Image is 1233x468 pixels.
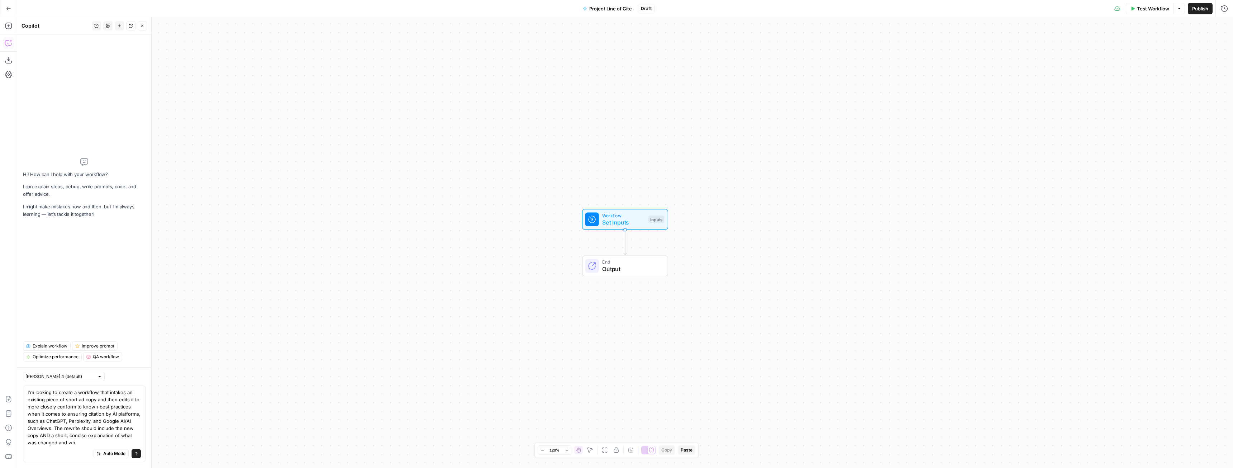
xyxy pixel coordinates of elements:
[103,450,125,457] span: Auto Mode
[602,212,645,219] span: Workflow
[33,343,67,349] span: Explain workflow
[23,341,71,351] button: Explain workflow
[23,171,146,178] p: Hi! How can I help with your workflow?
[23,203,146,218] p: I might make mistakes now and then, but I’m always learning — let’s tackle it together!
[93,354,119,360] span: QA workflow
[83,352,122,361] button: QA workflow
[678,445,695,455] button: Paste
[1192,5,1208,12] span: Publish
[82,343,114,349] span: Improve prompt
[25,373,94,380] input: Claude Sonnet 4 (default)
[558,256,692,276] div: EndOutput
[33,354,78,360] span: Optimize performance
[22,22,90,29] div: Copilot
[602,259,661,265] span: End
[641,5,652,12] span: Draft
[72,341,118,351] button: Improve prompt
[1137,5,1169,12] span: Test Workflow
[658,445,675,455] button: Copy
[23,352,82,361] button: Optimize performance
[94,449,129,458] button: Auto Mode
[661,447,672,453] span: Copy
[28,389,141,446] textarea: I'm looking to create a workflow that intakes an existing piece of short ad copy and then edits i...
[579,3,636,14] button: Project Line of Cite
[589,5,632,12] span: Project Line of Cite
[648,216,664,223] div: Inputs
[549,447,560,453] span: 120%
[624,230,626,255] g: Edge from start to end
[602,265,661,273] span: Output
[681,447,692,453] span: Paste
[1188,3,1213,14] button: Publish
[1126,3,1174,14] button: Test Workflow
[23,183,146,198] p: I can explain steps, debug, write prompts, code, and offer advice.
[602,218,645,227] span: Set Inputs
[558,209,692,230] div: WorkflowSet InputsInputs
